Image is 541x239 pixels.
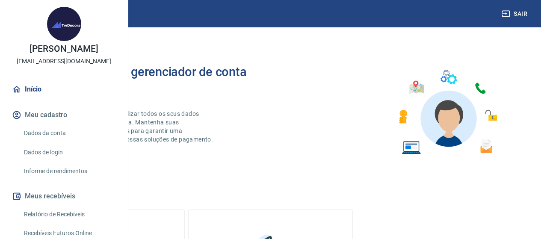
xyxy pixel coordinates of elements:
h2: Bem-vindo(a) ao gerenciador de conta Vindi [38,65,271,92]
a: Relatório de Recebíveis [21,206,118,223]
p: [PERSON_NAME] [30,44,98,53]
a: Dados da conta [21,124,118,142]
img: 16bdae9f-65fc-48e7-b14f-287ebbad412c.jpeg [47,7,81,41]
a: Informe de rendimentos [21,162,118,180]
a: Dados de login [21,144,118,161]
p: [EMAIL_ADDRESS][DOMAIN_NAME] [17,57,111,66]
button: Meus recebíveis [10,187,118,206]
button: Meu cadastro [10,106,118,124]
img: Imagem de um avatar masculino com diversos icones exemplificando as funcionalidades do gerenciado... [391,65,503,159]
button: Sair [500,6,531,22]
a: Início [10,80,118,99]
h5: O que deseja fazer hoje? [21,190,520,199]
